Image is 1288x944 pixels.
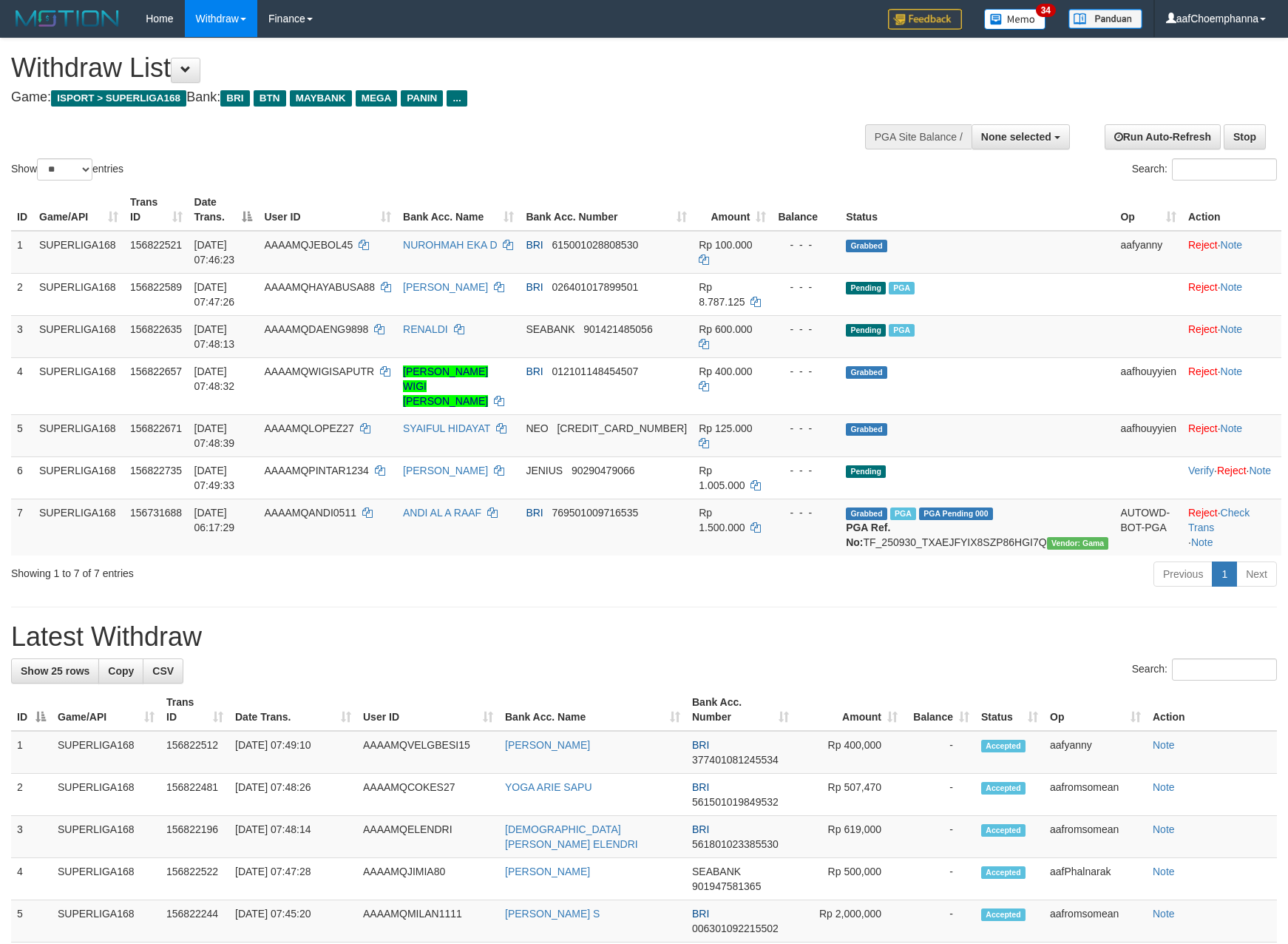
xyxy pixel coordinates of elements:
[194,323,235,350] span: [DATE] 07:48:13
[403,422,490,434] a: SYAIFUL HIDAYAT
[160,900,229,943] td: 156822244
[526,281,543,293] span: BRI
[846,522,890,548] b: PGA Ref. No:
[98,658,143,684] a: Copy
[264,465,368,476] span: AAAAMQPINTAR1234
[778,463,834,478] div: - - -
[189,189,259,231] th: Date Trans.: activate to sort column descending
[778,322,834,337] div: - - -
[981,824,1026,837] span: Accepted
[194,507,235,533] span: [DATE] 06:17:29
[52,774,160,816] td: SUPERLIGA168
[264,365,374,377] span: AAAAMQWIGISAPUTR
[778,280,834,294] div: - - -
[11,273,33,315] td: 2
[583,323,652,335] span: Copy 901421485056 to clipboard
[981,908,1026,921] span: Accepted
[692,781,709,793] span: BRI
[699,422,752,434] span: Rp 125.000
[526,465,563,476] span: JENIUS
[1188,507,1218,519] a: Reject
[840,189,1114,231] th: Status
[1114,499,1182,556] td: AUTOWD-BOT-PGA
[403,465,488,476] a: [PERSON_NAME]
[124,189,189,231] th: Trans ID: activate to sort column ascending
[130,281,182,293] span: 156822589
[108,665,134,677] span: Copy
[194,281,235,308] span: [DATE] 07:47:26
[11,622,1277,652] h1: Latest Withdraw
[229,689,357,731] th: Date Trans.: activate to sort column ascending
[505,908,600,920] a: [PERSON_NAME] S
[889,324,915,337] span: Marked by aafromsomean
[11,900,52,943] td: 5
[904,816,975,858] td: -
[357,731,499,774] td: AAAAMQVELGBESI15
[130,465,182,476] span: 156822735
[229,774,357,816] td: [DATE] 07:48:26
[11,731,52,774] td: 1
[254,90,286,107] span: BTN
[1182,189,1281,231] th: Action
[1182,357,1281,414] td: ·
[220,90,249,107] span: BRI
[264,323,368,335] span: AAAAMQDAENG9898
[1044,816,1147,858] td: aafromsomean
[11,858,52,900] td: 4
[1182,231,1281,274] td: ·
[1114,231,1182,274] td: aafyanny
[152,665,174,677] span: CSV
[795,900,904,943] td: Rp 2,000,000
[1188,281,1218,293] a: Reject
[11,231,33,274] td: 1
[692,866,741,877] span: SEABANK
[1221,281,1243,293] a: Note
[1132,158,1277,181] label: Search:
[33,456,124,499] td: SUPERLIGA168
[1172,658,1277,681] input: Search:
[11,816,52,858] td: 3
[357,816,499,858] td: AAAAMQELENDRI
[33,315,124,357] td: SUPERLIGA168
[11,53,844,83] h1: Withdraw List
[397,189,520,231] th: Bank Acc. Name: activate to sort column ascending
[33,499,124,556] td: SUPERLIGA168
[33,273,124,315] td: SUPERLIGA168
[699,365,752,377] span: Rp 400.000
[981,866,1026,879] span: Accepted
[33,357,124,414] td: SUPERLIGA168
[1036,4,1056,17] span: 34
[984,9,1046,30] img: Button%20Memo.svg
[1044,731,1147,774] td: aafyanny
[552,365,638,377] span: Copy 012101148454507 to clipboard
[264,281,375,293] span: AAAAMQHAYABUSA88
[11,414,33,456] td: 5
[1236,562,1277,587] a: Next
[692,796,779,808] span: Copy 561501019849532 to clipboard
[1188,239,1218,251] a: Reject
[972,124,1070,149] button: None selected
[778,421,834,436] div: - - -
[526,239,543,251] span: BRI
[505,866,590,877] a: [PERSON_NAME]
[11,189,33,231] th: ID
[975,689,1044,731] th: Status: activate to sort column ascending
[904,731,975,774] td: -
[795,774,904,816] td: Rp 507,470
[403,239,498,251] a: NUROHMAH EKA D
[264,422,353,434] span: AAAAMQLOPEZ27
[33,231,124,274] td: SUPERLIGA168
[552,281,638,293] span: Copy 026401017899501 to clipboard
[846,508,887,520] span: Grabbed
[229,900,357,943] td: [DATE] 07:45:20
[505,739,590,751] a: [PERSON_NAME]
[778,364,834,379] div: - - -
[290,90,352,107] span: MAYBANK
[160,858,229,900] td: 156822522
[904,774,975,816] td: -
[846,282,886,294] span: Pending
[1153,739,1175,751] a: Note
[1224,124,1266,149] a: Stop
[130,365,182,377] span: 156822657
[1221,365,1243,377] a: Note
